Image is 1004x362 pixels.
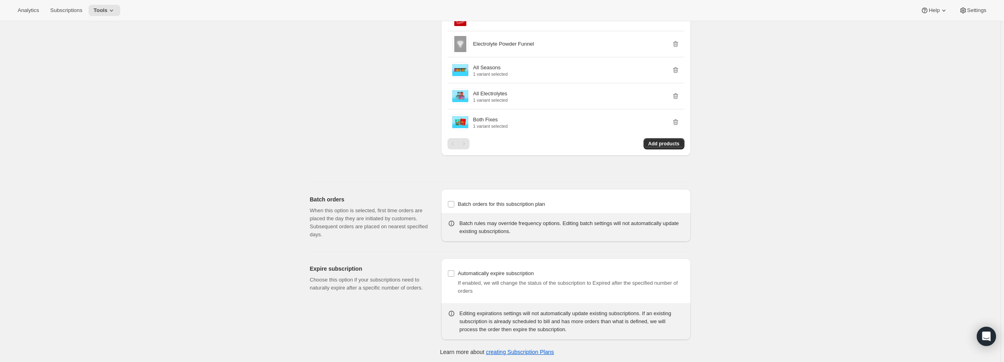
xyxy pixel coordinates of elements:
[954,5,991,16] button: Settings
[310,265,428,273] h2: Expire subscription
[473,98,508,103] p: 1 variant selected
[13,5,44,16] button: Analytics
[486,349,554,355] a: creating Subscription Plans
[458,270,534,276] span: Automatically expire subscription
[310,276,428,292] p: Choose this option if your subscriptions need to naturally expire after a specific number of orders.
[648,141,680,147] span: Add products
[89,5,120,16] button: Tools
[473,72,508,76] p: 1 variant selected
[447,138,470,149] nav: Pagination
[967,7,986,14] span: Settings
[916,5,952,16] button: Help
[45,5,87,16] button: Subscriptions
[50,7,82,14] span: Subscriptions
[440,348,554,356] p: Learn more about
[458,280,678,294] span: If enabled, we will change the status of the subscription to Expired after the specified number o...
[459,310,684,334] div: Editing expirations settings will not automatically update existing subscriptions. If an existing...
[93,7,107,14] span: Tools
[473,40,534,48] p: Electrolyte Powder Funnel
[459,219,684,235] div: Batch rules may override frequency options. Editing batch settings will not automatically update ...
[473,124,508,129] p: 1 variant selected
[977,327,996,346] div: Open Intercom Messenger
[18,7,39,14] span: Analytics
[644,138,684,149] button: Add products
[310,195,428,203] h2: Batch orders
[310,207,428,239] p: When this option is selected, first time orders are placed the day they are initiated by customer...
[473,116,498,124] p: Both Fixes
[458,201,545,207] span: Batch orders for this subscription plan
[473,64,501,72] p: All Seasons
[473,90,507,98] p: All Electrolytes
[929,7,939,14] span: Help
